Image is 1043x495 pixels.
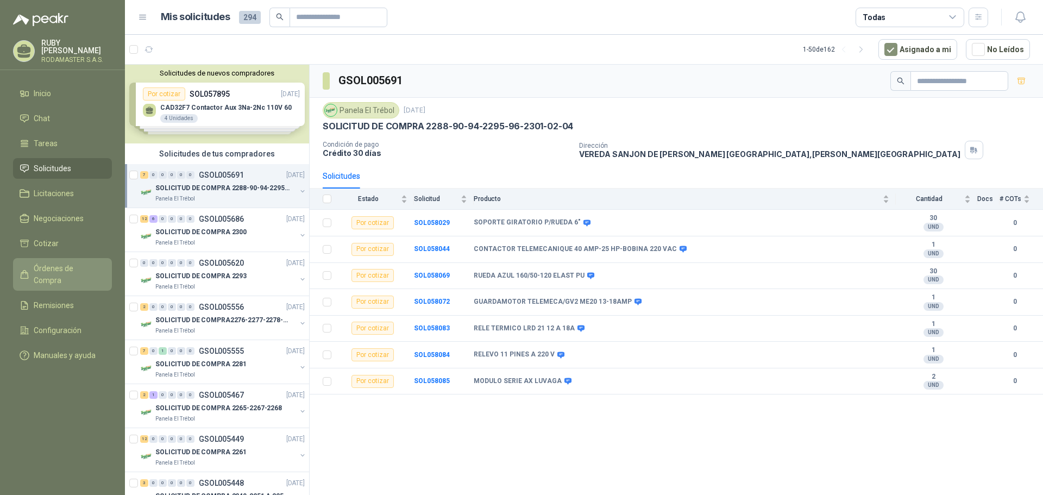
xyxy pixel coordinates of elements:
[149,347,158,355] div: 0
[13,295,112,316] a: Remisiones
[13,158,112,179] a: Solicitudes
[177,435,185,443] div: 0
[155,315,291,325] p: SOLICITUD DE COMPRA2276-2277-2278-2284-2285-
[13,183,112,204] a: Licitaciones
[140,450,153,463] img: Company Logo
[149,479,158,487] div: 0
[140,259,148,267] div: 0
[414,219,450,227] a: SOL058029
[159,171,167,179] div: 0
[414,377,450,385] a: SOL058085
[896,346,971,355] b: 1
[414,351,450,359] a: SOL058084
[579,142,960,149] p: Dirección
[186,171,194,179] div: 0
[149,391,158,399] div: 1
[474,350,555,359] b: RELEVO 11 PINES A 220 V
[140,362,153,375] img: Company Logo
[323,148,570,158] p: Crédito 30 días
[351,243,394,256] div: Por cotizar
[351,322,394,335] div: Por cotizar
[897,77,904,85] span: search
[414,272,450,279] a: SOL058069
[155,327,195,335] p: Panela El Trébol
[149,259,158,267] div: 0
[966,39,1030,60] button: No Leídos
[199,215,244,223] p: GSOL005686
[199,479,244,487] p: GSOL005448
[323,141,570,148] p: Condición de pago
[414,195,458,203] span: Solicitud
[155,195,195,203] p: Panela El Trébol
[896,267,971,276] b: 30
[923,381,944,390] div: UND
[168,347,176,355] div: 0
[863,11,885,23] div: Todas
[34,137,58,149] span: Tareas
[923,223,944,231] div: UND
[579,149,960,159] p: VEREDA SANJON DE [PERSON_NAME] [GEOGRAPHIC_DATA] , [PERSON_NAME][GEOGRAPHIC_DATA]
[13,108,112,129] a: Chat
[276,13,284,21] span: search
[41,39,112,54] p: RUBY [PERSON_NAME]
[923,302,944,311] div: UND
[140,406,153,419] img: Company Logo
[325,104,337,116] img: Company Logo
[34,87,51,99] span: Inicio
[286,346,305,356] p: [DATE]
[239,11,261,24] span: 294
[34,112,50,124] span: Chat
[140,274,153,287] img: Company Logo
[159,347,167,355] div: 1
[323,170,360,182] div: Solicitudes
[34,262,102,286] span: Órdenes de Compra
[199,347,244,355] p: GSOL005555
[140,389,307,423] a: 2 1 0 0 0 0 GSOL005467[DATE] Company LogoSOLICITUD DE COMPRA 2265-2267-2268Panela El Trébol
[923,328,944,337] div: UND
[159,215,167,223] div: 0
[34,299,74,311] span: Remisiones
[140,433,307,467] a: 12 0 0 0 0 0 GSOL005449[DATE] Company LogoSOLICITUD DE COMPRA 2261Panela El Trébol
[414,298,450,305] b: SOL058072
[155,359,247,369] p: SOLICITUD DE COMPRA 2281
[140,171,148,179] div: 7
[13,133,112,154] a: Tareas
[351,216,394,229] div: Por cotizar
[140,230,153,243] img: Company Logo
[159,259,167,267] div: 0
[168,215,176,223] div: 0
[338,72,404,89] h3: GSOL005691
[923,275,944,284] div: UND
[199,303,244,311] p: GSOL005556
[159,435,167,443] div: 0
[140,212,307,247] a: 12 6 0 0 0 0 GSOL005686[DATE] Company LogoSOLICITUD DE COMPRA 2300Panela El Trébol
[34,212,84,224] span: Negociaciones
[140,186,153,199] img: Company Logo
[140,344,307,379] a: 7 0 1 0 0 0 GSOL005555[DATE] Company LogoSOLICITUD DE COMPRA 2281Panela El Trébol
[1000,218,1030,228] b: 0
[13,320,112,341] a: Configuración
[177,391,185,399] div: 0
[404,105,425,116] p: [DATE]
[177,171,185,179] div: 0
[140,300,307,335] a: 2 0 0 0 0 0 GSOL005556[DATE] Company LogoSOLICITUD DE COMPRA2276-2277-2278-2284-2285-Panela El Tr...
[474,218,581,227] b: SOPORTE GIRATORIO P/RUEDA 6"
[125,143,309,164] div: Solicitudes de tus compradores
[1000,323,1030,334] b: 0
[351,375,394,388] div: Por cotizar
[155,183,291,193] p: SOLICITUD DE COMPRA 2288-90-94-2295-96-2301-02-04
[159,479,167,487] div: 0
[414,324,450,332] a: SOL058083
[351,296,394,309] div: Por cotizar
[338,189,414,210] th: Estado
[474,195,881,203] span: Producto
[474,245,677,254] b: CONTACTOR TELEMECANIQUE 40 AMP-25 HP-BOBINA 220 VAC
[1000,189,1043,210] th: # COTs
[13,208,112,229] a: Negociaciones
[923,249,944,258] div: UND
[155,227,247,237] p: SOLICITUD DE COMPRA 2300
[177,303,185,311] div: 0
[896,214,971,223] b: 30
